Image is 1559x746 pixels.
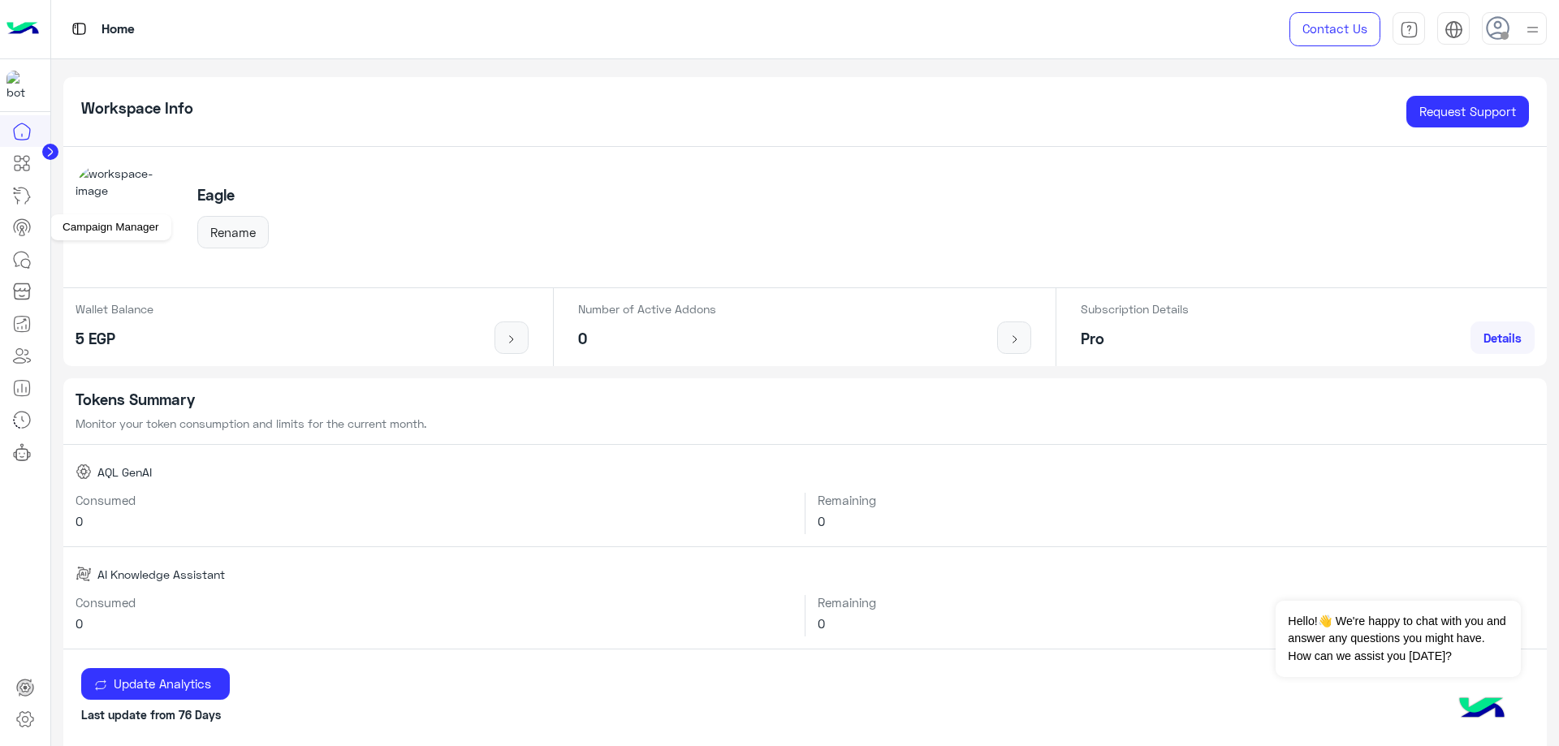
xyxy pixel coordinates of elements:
h5: 0 [578,330,716,348]
img: Logo [6,12,39,46]
img: profile [1522,19,1543,40]
img: tab [69,19,89,39]
button: Update Analytics [81,668,230,701]
img: tab [1445,20,1463,39]
p: Number of Active Addons [578,300,716,317]
h6: Remaining [818,595,1535,610]
p: Monitor your token consumption and limits for the current month. [76,415,1535,432]
a: tab [1393,12,1425,46]
p: Home [101,19,135,41]
h5: Tokens Summary [76,390,1535,409]
a: Request Support [1406,96,1529,128]
span: AQL GenAI [97,464,152,481]
h6: 0 [76,514,793,528]
div: Campaign Manager [50,214,171,240]
h5: 5 EGP [76,330,153,348]
a: Details [1470,321,1535,354]
img: hulul-logo.png [1453,681,1510,738]
h6: 0 [76,616,793,631]
h6: Consumed [76,493,793,507]
h6: 0 [818,616,1535,631]
span: Hello!👋 We're happy to chat with you and answer any questions you might have. How can we assist y... [1276,601,1520,677]
img: 713415422032625 [6,71,36,100]
h5: Workspace Info [81,99,193,118]
h6: 0 [818,514,1535,528]
img: update icon [94,679,107,692]
span: Details [1483,330,1522,345]
img: AQL GenAI [76,464,92,480]
button: Rename [197,216,269,248]
span: Update Analytics [107,676,217,691]
h5: Pro [1081,330,1189,348]
p: Wallet Balance [76,300,153,317]
h5: Eagle [197,186,269,205]
img: workspace-image [76,165,179,269]
span: AI Knowledge Assistant [97,566,225,583]
h6: Remaining [818,493,1535,507]
h6: Consumed [76,595,793,610]
a: Contact Us [1289,12,1380,46]
img: tab [1400,20,1419,39]
p: Last update from 76 Days [81,706,1529,723]
img: AI Knowledge Assistant [76,566,92,582]
p: Subscription Details [1081,300,1189,317]
img: icon [502,333,522,346]
img: icon [1004,333,1025,346]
